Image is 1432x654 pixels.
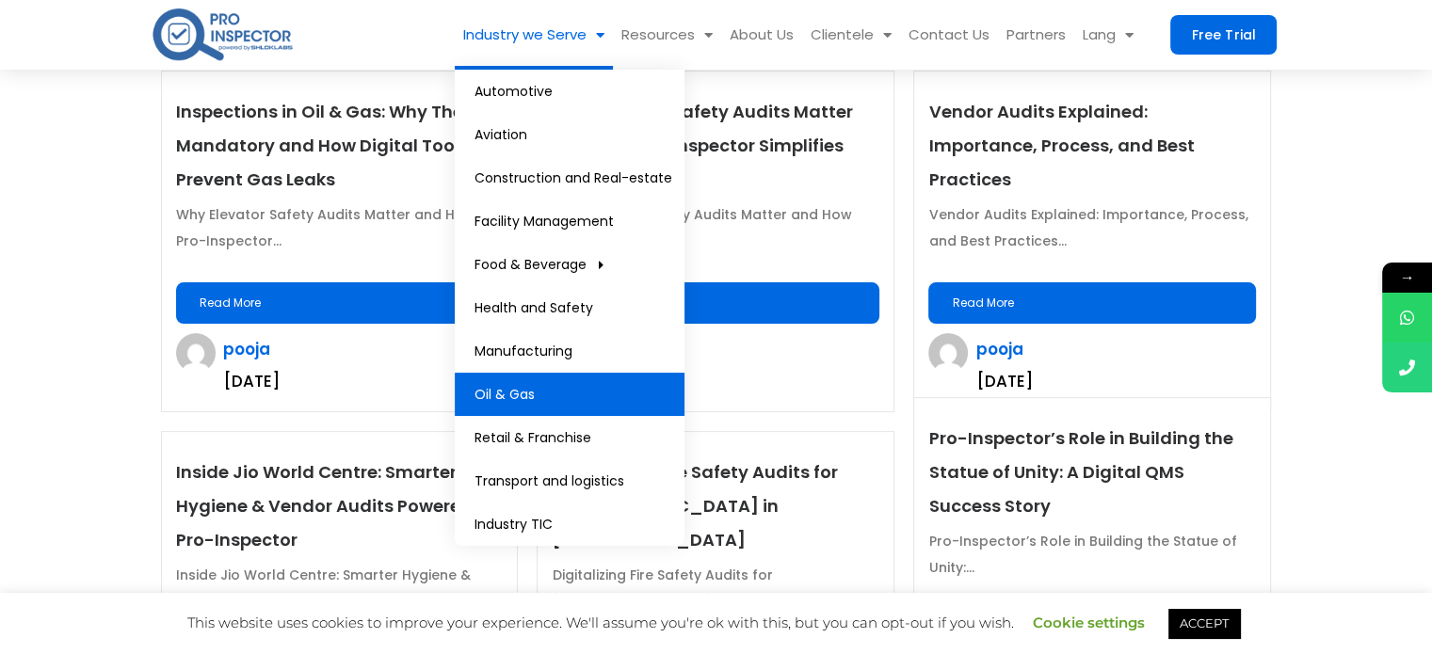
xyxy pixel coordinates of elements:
[176,562,504,614] p: Inside Jio World Centre: Smarter Hygiene & Vendor...
[176,460,498,551] a: Inside Jio World Centre: Smarter Hygiene & Vendor Audits Powered by Pro-Inspector
[455,329,684,373] a: Manufacturing
[455,70,684,546] ul: Industry we Serve
[928,528,1256,581] p: Pro-Inspector’s Role in Building the Statue of Unity:...
[552,460,837,551] a: Digitalizing Fire Safety Audits for [DEMOGRAPHIC_DATA] in [GEOGRAPHIC_DATA]
[975,370,1032,392] time: [DATE]
[223,338,270,360] a: pooja
[455,156,684,199] a: Construction and Real-estate
[455,70,684,113] a: Automotive
[1170,15,1277,55] a: Free Trial
[928,282,1256,324] a: Read More
[975,338,1022,360] a: pooja
[552,201,879,254] p: Why Elevator Safety Audits Matter and How Pro-Inspector...
[455,113,684,156] a: Aviation
[455,373,684,416] a: Oil & Gas
[552,282,879,324] a: Read More
[928,333,968,373] img: pooja
[552,100,852,191] a: Why Elevator Safety Audits Matter and How Pro-Inspector Simplifies Them
[928,201,1256,254] p: Vendor Audits Explained: Importance, Process, and Best Practices...
[552,562,879,614] p: Digitalizing Fire Safety Audits for [DEMOGRAPHIC_DATA] in Tamil...
[176,282,504,324] a: Read More
[455,286,684,329] a: Health and Safety
[455,459,684,502] a: Transport and logistics
[151,5,295,64] img: pro-inspector-logo
[1382,263,1432,293] span: →
[928,426,1232,518] a: Pro-Inspector’s Role in Building the Statue of Unity: A Digital QMS Success Story
[455,502,684,546] a: Industry TIC
[1168,609,1240,638] a: ACCEPT
[1033,614,1145,631] a: Cookie settings
[455,199,684,243] a: Facility Management
[176,100,495,191] a: Inspections in Oil & Gas: Why They’re Mandatory and How Digital Tools Prevent Gas Leaks
[1192,28,1255,41] span: Free Trial
[176,201,504,254] p: Why Elevator Safety Audits Matter and How Pro-Inspector...
[455,243,684,286] a: Food & Beverage
[223,370,280,392] time: [DATE]
[928,100,1194,191] a: Vendor Audits Explained: Importance, Process, and Best Practices
[176,333,216,373] img: pooja
[455,416,684,459] a: Retail & Franchise
[187,614,1245,631] span: This website uses cookies to improve your experience. We'll assume you're ok with this, but you c...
